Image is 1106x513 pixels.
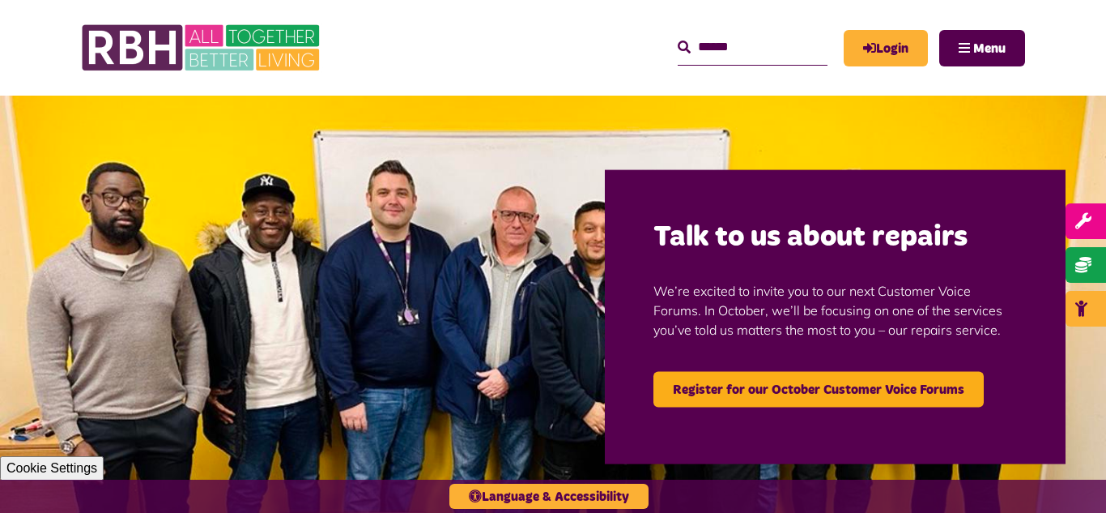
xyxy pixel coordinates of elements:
[939,30,1025,66] button: Navigation
[81,16,324,79] img: RBH
[653,256,1017,363] p: We’re excited to invite you to our next Customer Voice Forums. In October, we’ll be focusing on o...
[449,484,649,509] button: Language & Accessibility
[653,371,984,407] a: Register for our October Customer Voice Forums
[653,218,1017,256] h2: Talk to us about repairs
[973,42,1006,55] span: Menu
[844,30,928,66] a: MyRBH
